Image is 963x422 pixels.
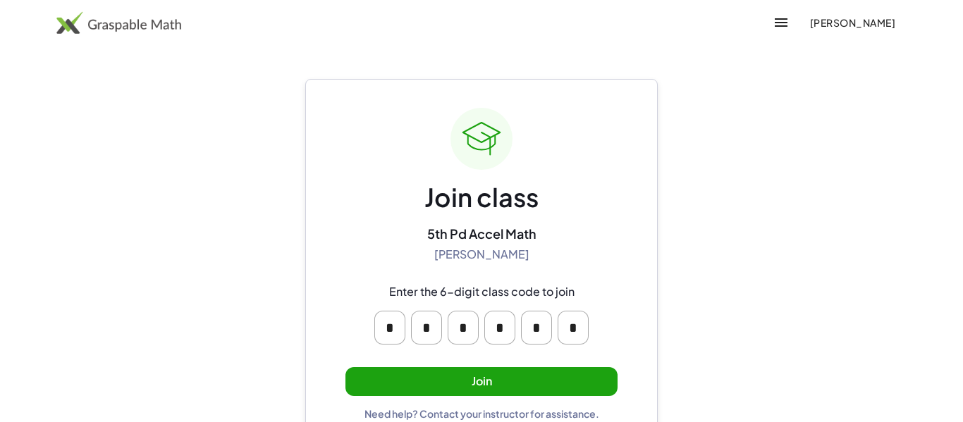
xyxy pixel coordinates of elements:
input: Please enter OTP character 2 [411,311,442,345]
span: [PERSON_NAME] [809,16,895,29]
input: Please enter OTP character 6 [558,311,589,345]
input: Please enter OTP character 1 [374,311,405,345]
input: Please enter OTP character 5 [521,311,552,345]
div: [PERSON_NAME] [434,247,529,262]
input: Please enter OTP character 3 [448,311,479,345]
button: Join [345,367,618,396]
div: Need help? Contact your instructor for assistance. [364,407,599,420]
input: Please enter OTP character 4 [484,311,515,345]
button: [PERSON_NAME] [798,10,907,35]
div: Join class [424,181,539,214]
div: Enter the 6-digit class code to join [389,285,575,299]
div: 5th Pd Accel Math [427,225,536,242]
